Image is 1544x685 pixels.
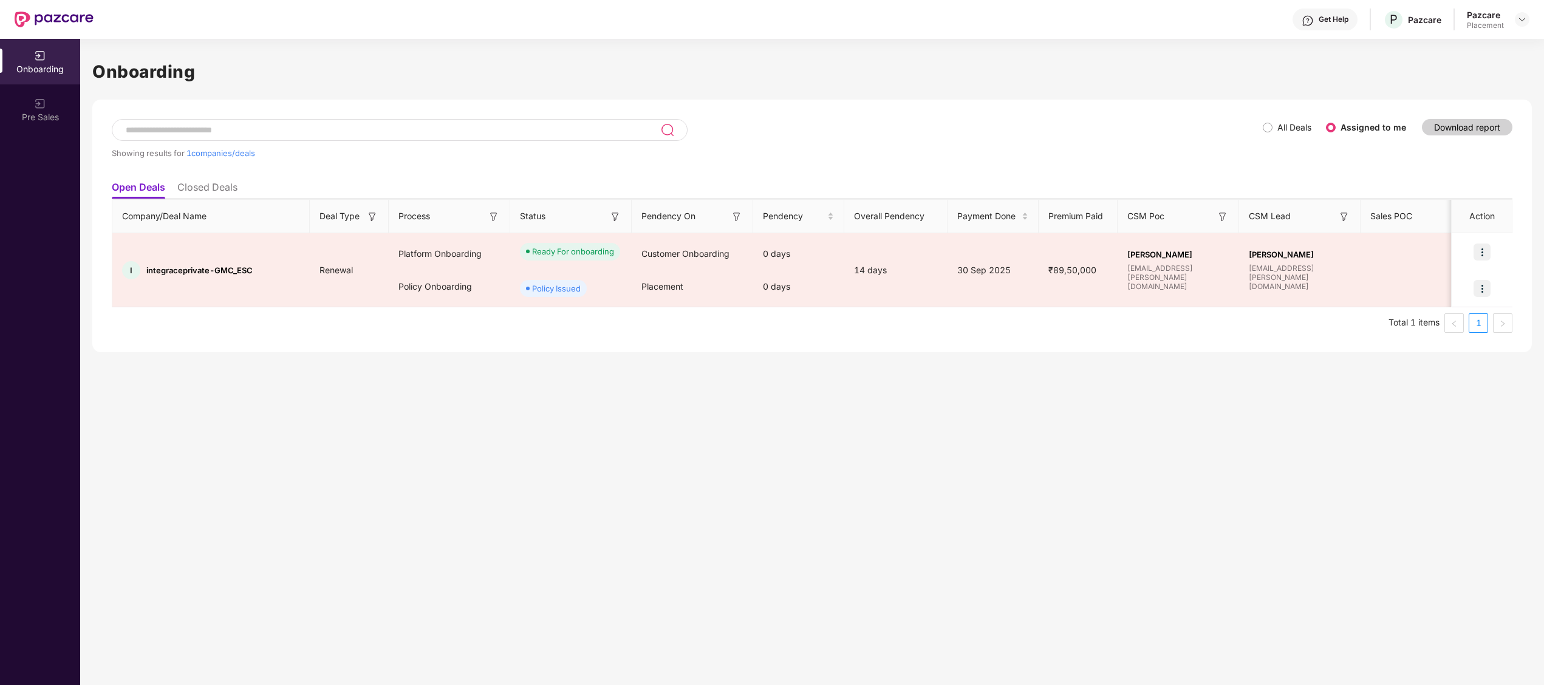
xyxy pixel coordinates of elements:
[1249,264,1351,291] span: [EMAIL_ADDRESS][PERSON_NAME][DOMAIN_NAME]
[112,148,1263,158] div: Showing results for
[186,148,255,158] span: 1 companies/deals
[15,12,94,27] img: New Pazcare Logo
[398,210,430,223] span: Process
[532,282,581,295] div: Policy Issued
[92,58,1532,85] h1: Onboarding
[1469,314,1488,332] a: 1
[1469,313,1488,333] li: 1
[488,211,500,223] img: svg+xml;base64,PHN2ZyB3aWR0aD0iMTYiIGhlaWdodD0iMTYiIHZpZXdCb3g9IjAgMCAxNiAxNiIgZmlsbD0ibm9uZSIgeG...
[1474,244,1491,261] img: icon
[1338,211,1350,223] img: svg+xml;base64,PHN2ZyB3aWR0aD0iMTYiIGhlaWdodD0iMTYiIHZpZXdCb3g9IjAgMCAxNiAxNiIgZmlsbD0ibm9uZSIgeG...
[146,265,253,275] span: integraceprivate-GMC_ESC
[1319,15,1348,24] div: Get Help
[1474,280,1491,297] img: icon
[844,264,948,277] div: 14 days
[1341,122,1406,132] label: Assigned to me
[1127,210,1164,223] span: CSM Poc
[389,270,510,303] div: Policy Onboarding
[310,265,363,275] span: Renewal
[660,123,674,137] img: svg+xml;base64,PHN2ZyB3aWR0aD0iMjQiIGhlaWdodD0iMjUiIHZpZXdCb3g9IjAgMCAyNCAyNSIgZmlsbD0ibm9uZSIgeG...
[753,237,844,270] div: 0 days
[366,211,378,223] img: svg+xml;base64,PHN2ZyB3aWR0aD0iMTYiIGhlaWdodD0iMTYiIHZpZXdCb3g9IjAgMCAxNiAxNiIgZmlsbD0ibm9uZSIgeG...
[1370,210,1412,223] span: Sales POC
[1127,250,1229,259] span: [PERSON_NAME]
[731,211,743,223] img: svg+xml;base64,PHN2ZyB3aWR0aD0iMTYiIGhlaWdodD0iMTYiIHZpZXdCb3g9IjAgMCAxNiAxNiIgZmlsbD0ibm9uZSIgeG...
[1422,119,1512,135] button: Download report
[1249,250,1351,259] span: [PERSON_NAME]
[1249,210,1291,223] span: CSM Lead
[641,248,729,259] span: Customer Onboarding
[1389,313,1440,333] li: Total 1 items
[1493,313,1512,333] li: Next Page
[1467,21,1504,30] div: Placement
[1217,211,1229,223] img: svg+xml;base64,PHN2ZyB3aWR0aD0iMTYiIGhlaWdodD0iMTYiIHZpZXdCb3g9IjAgMCAxNiAxNiIgZmlsbD0ibm9uZSIgeG...
[1444,313,1464,333] li: Previous Page
[957,210,1019,223] span: Payment Done
[112,181,165,199] li: Open Deals
[112,200,310,233] th: Company/Deal Name
[753,270,844,303] div: 0 days
[1444,313,1464,333] button: left
[177,181,237,199] li: Closed Deals
[753,200,844,233] th: Pendency
[1493,313,1512,333] button: right
[1277,122,1311,132] label: All Deals
[948,200,1039,233] th: Payment Done
[389,237,510,270] div: Platform Onboarding
[844,200,948,233] th: Overall Pendency
[122,261,140,279] div: I
[948,264,1039,277] div: 30 Sep 2025
[1450,320,1458,327] span: left
[763,210,825,223] span: Pendency
[641,281,683,291] span: Placement
[1408,14,1441,26] div: Pazcare
[1302,15,1314,27] img: svg+xml;base64,PHN2ZyBpZD0iSGVscC0zMngzMiIgeG1sbnM9Imh0dHA6Ly93d3cudzMub3JnLzIwMDAvc3ZnIiB3aWR0aD...
[1390,12,1398,27] span: P
[1517,15,1527,24] img: svg+xml;base64,PHN2ZyBpZD0iRHJvcGRvd24tMzJ4MzIiIHhtbG5zPSJodHRwOi8vd3d3LnczLm9yZy8yMDAwL3N2ZyIgd2...
[319,210,360,223] span: Deal Type
[641,210,695,223] span: Pendency On
[532,245,614,257] div: Ready For onboarding
[1452,200,1512,233] th: Action
[1127,264,1229,291] span: [EMAIL_ADDRESS][PERSON_NAME][DOMAIN_NAME]
[1467,9,1504,21] div: Pazcare
[609,211,621,223] img: svg+xml;base64,PHN2ZyB3aWR0aD0iMTYiIGhlaWdodD0iMTYiIHZpZXdCb3g9IjAgMCAxNiAxNiIgZmlsbD0ibm9uZSIgeG...
[34,50,46,62] img: svg+xml;base64,PHN2ZyB3aWR0aD0iMjAiIGhlaWdodD0iMjAiIHZpZXdCb3g9IjAgMCAyMCAyMCIgZmlsbD0ibm9uZSIgeG...
[1039,265,1106,275] span: ₹89,50,000
[34,98,46,110] img: svg+xml;base64,PHN2ZyB3aWR0aD0iMjAiIGhlaWdodD0iMjAiIHZpZXdCb3g9IjAgMCAyMCAyMCIgZmlsbD0ibm9uZSIgeG...
[520,210,545,223] span: Status
[1499,320,1506,327] span: right
[1039,200,1118,233] th: Premium Paid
